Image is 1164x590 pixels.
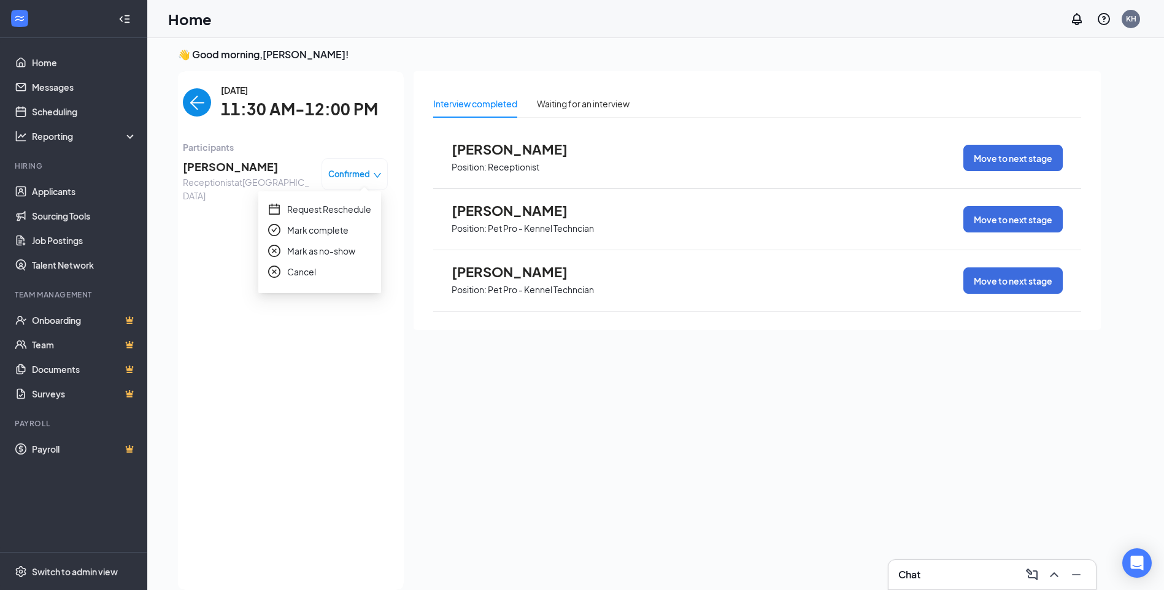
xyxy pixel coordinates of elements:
a: Scheduling [32,99,137,124]
div: Switch to admin view [32,565,118,578]
svg: WorkstreamLogo [13,12,26,25]
span: Confirmed [328,168,370,180]
div: NVA CyberSecurity [26,9,120,21]
img: 1755887412032553598.png [1,1,26,26]
h3: 👋 Good morning, [PERSON_NAME] ! [178,48,1101,61]
div: Payroll [15,418,134,429]
p: Phishing is getting sophisticated, with red flags less apparent. Any email that is suspicious, SP... [21,56,175,105]
p: Receptionist [488,161,539,173]
a: Home [32,50,137,75]
button: Move to next stage [963,145,1063,171]
span: [PERSON_NAME] [452,264,587,280]
div: Team Management [15,289,134,300]
a: Talent Network [32,253,137,277]
svg: ChevronUp [1047,567,1062,582]
div: Open Intercom Messenger [1122,548,1152,578]
a: OnboardingCrown [32,308,137,332]
span: Mark as no-show [287,244,355,258]
button: Move to next stage [963,206,1063,232]
a: Applicants [32,179,137,204]
button: Move to next stage [963,267,1063,294]
a: Sourcing Tools [32,204,137,228]
img: 1755887412032553598.png [9,9,21,21]
span: Request Reschedule [287,202,371,216]
a: TeamCrown [32,332,137,357]
span: [DATE] [221,83,378,97]
p: Position: [452,223,487,234]
p: Pet Pro - Kennel Techncian [488,284,594,296]
button: back-button [183,88,211,117]
h1: Home [168,9,212,29]
span: Mark complete [287,223,349,237]
button: Watch Video [122,218,187,240]
strong: REPORTED [31,86,75,96]
button: ChevronUp [1044,565,1064,584]
a: DocumentsCrown [32,357,137,381]
div: Reporting [32,130,137,142]
span: Participants [183,140,388,154]
span: [PERSON_NAME] [452,141,587,157]
span: close-circle [268,266,280,278]
div: Hiring [15,161,134,171]
a: SurveysCrown [32,381,137,406]
a: PayrollCrown [32,437,137,461]
svg: QuestionInfo [1097,12,1111,26]
a: Messages [32,75,137,99]
p: Please watch this 2-minute video to review the warning signs from the recent phishing email so th... [21,147,175,196]
svg: Collapse [118,13,131,25]
svg: Analysis [15,130,27,142]
span: [PERSON_NAME] [183,158,312,175]
button: Watch it later [118,248,187,270]
span: check-circle [268,224,280,236]
p: Position: [452,161,487,173]
span: Receptionist at [GEOGRAPHIC_DATA] [183,175,312,202]
div: Waiting for an interview [537,97,630,110]
p: Pet Pro - Kennel Techncian [488,223,594,234]
span: 11:30 AM-12:00 PM [221,97,378,122]
span: calendar [268,203,280,215]
span: down [373,171,382,180]
svg: ComposeMessage [1025,567,1039,582]
span: Cancel [287,265,316,278]
h3: Chat [898,568,920,581]
a: Job Postings [32,228,137,253]
button: Minimize [1066,565,1086,584]
span: [PERSON_NAME] [452,202,587,218]
button: ComposeMessage [1022,565,1042,584]
svg: Notifications [1070,12,1084,26]
span: close-circle [268,245,280,257]
p: Position: [452,284,487,296]
svg: Minimize [1069,567,1084,582]
div: Interview completed [433,97,517,110]
svg: Settings [15,565,27,578]
div: KH [1126,13,1136,24]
